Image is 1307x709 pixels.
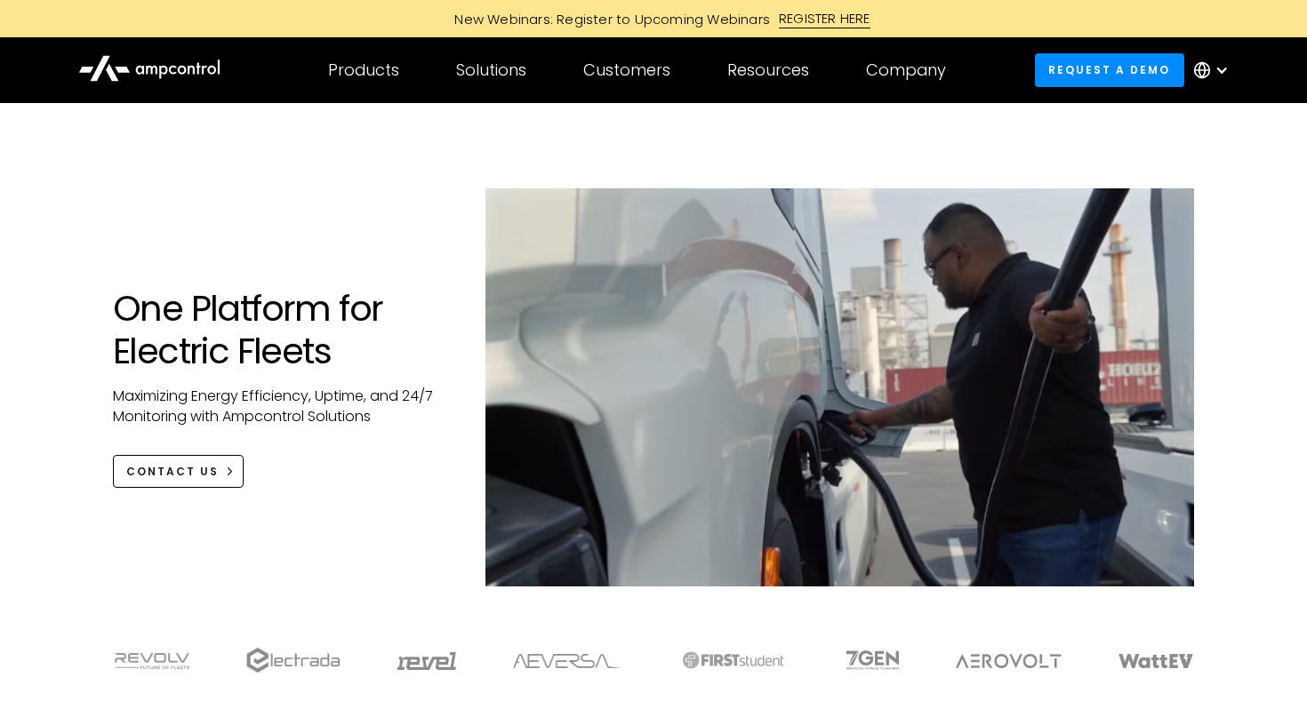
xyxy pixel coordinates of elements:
[583,60,670,80] div: Customers
[126,464,219,480] div: CONTACT US
[956,654,1062,668] img: Aerovolt Logo
[113,455,244,488] a: CONTACT US
[113,386,450,426] p: Maximizing Energy Efficiency, Uptime, and 24/7 Monitoring with Ampcontrol Solutions
[253,9,1054,28] a: New Webinars: Register to Upcoming WebinarsREGISTER HERE
[437,10,779,28] div: New Webinars: Register to Upcoming Webinars
[328,60,399,80] div: Products
[727,60,809,80] div: Resources
[779,9,870,28] div: REGISTER HERE
[456,60,526,80] div: Solutions
[1119,654,1193,668] img: WattEV logo
[246,648,340,673] img: electrada logo
[866,60,946,80] div: Company
[113,287,450,372] h1: One Platform for Electric Fleets
[1035,53,1184,86] a: Request a demo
